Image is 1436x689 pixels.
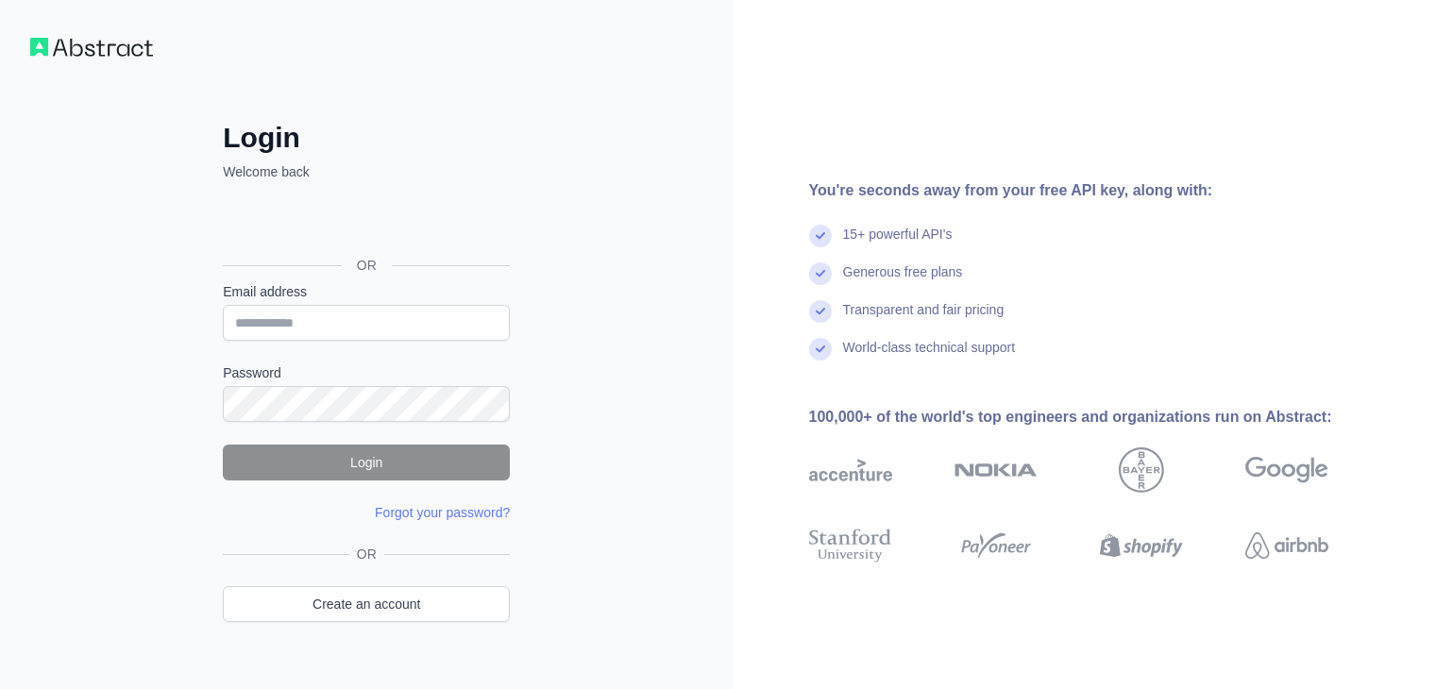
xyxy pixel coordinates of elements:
[809,262,832,285] img: check mark
[809,225,832,247] img: check mark
[223,282,510,301] label: Email address
[1119,447,1164,493] img: bayer
[843,262,963,300] div: Generous free plans
[809,447,892,493] img: accenture
[349,545,384,563] span: OR
[223,121,510,155] h2: Login
[223,363,510,382] label: Password
[342,256,392,275] span: OR
[809,179,1389,202] div: You're seconds away from your free API key, along with:
[223,162,510,181] p: Welcome back
[843,225,953,262] div: 15+ powerful API's
[809,300,832,323] img: check mark
[1100,525,1183,566] img: shopify
[843,300,1005,338] div: Transparent and fair pricing
[955,447,1038,493] img: nokia
[809,338,832,361] img: check mark
[30,38,153,57] img: Workflow
[223,445,510,480] button: Login
[1245,525,1328,566] img: airbnb
[809,525,892,566] img: stanford university
[223,586,510,622] a: Create an account
[955,525,1038,566] img: payoneer
[1245,447,1328,493] img: google
[843,338,1016,376] div: World-class technical support
[213,202,515,244] iframe: Sign in with Google Button
[375,505,510,520] a: Forgot your password?
[809,406,1389,429] div: 100,000+ of the world's top engineers and organizations run on Abstract:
